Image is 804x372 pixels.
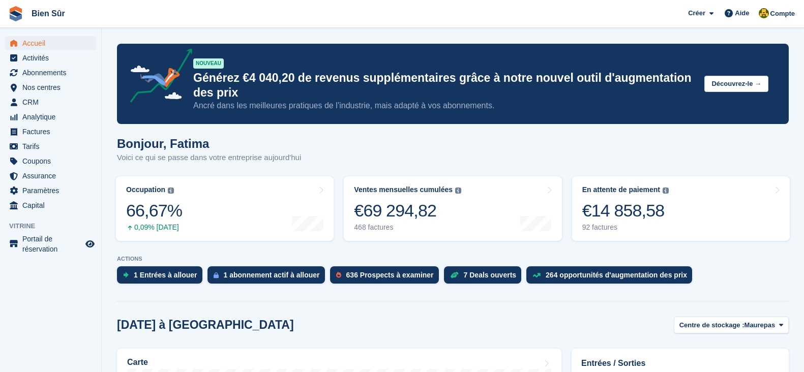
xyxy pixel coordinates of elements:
span: Paramètres [22,183,83,198]
div: 66,67% [126,200,182,221]
a: En attente de paiement €14 858,58 92 factures [572,176,790,241]
a: 636 Prospects à examiner [330,266,444,289]
a: Ventes mensuelles cumulées €69 294,82 468 factures [344,176,561,241]
span: Portail de réservation [22,234,83,254]
span: Analytique [22,110,83,124]
div: €14 858,58 [582,200,669,221]
a: 1 Entrées à allouer [117,266,207,289]
p: Ancré dans les meilleures pratiques de l’industrie, mais adapté à vos abonnements. [193,100,696,111]
a: menu [5,154,96,168]
h2: Carte [127,358,148,367]
a: menu [5,198,96,212]
img: deal-1b604bf984904fb50ccaf53a9ad4b4a5d6e5aea283cecdc64d6e3604feb123c2.svg [450,271,459,278]
p: ACTIONS [117,256,789,262]
a: menu [5,183,96,198]
img: icon-info-grey-7440780725fd019a000dd9b08b2336e03edf1995a4989e88bcd33f0948082b44.svg [663,188,669,194]
div: En attente de paiement [582,185,660,194]
a: menu [5,51,96,65]
img: move_ins_to_allocate_icon-fdf77a2bb77ea45bf5b3d319d69a93e2d87916cf1d5bf7949dd705db3b84f3ca.svg [123,272,129,278]
div: €69 294,82 [354,200,461,221]
a: menu [5,139,96,153]
span: Coupons [22,154,83,168]
span: Factures [22,125,83,139]
div: 92 factures [582,223,669,232]
a: menu [5,36,96,50]
span: Tarifs [22,139,83,153]
span: Accueil [22,36,83,50]
a: Bien Sûr [27,5,69,22]
h2: [DATE] à [GEOGRAPHIC_DATA] [117,318,294,332]
a: 264 opportunités d'augmentation des prix [526,266,697,289]
a: menu [5,95,96,109]
button: Centre de stockage : Maurepas [674,317,789,333]
div: 468 factures [354,223,461,232]
a: Boutique d'aperçu [84,238,96,250]
span: Compte [770,9,795,19]
span: Vitrine [9,221,101,231]
a: menu [5,234,96,254]
a: menu [5,66,96,80]
button: Découvrez-le → [704,76,768,92]
a: menu [5,125,96,139]
img: active_subscription_to_allocate_icon-d502201f5373d7db506a760aba3b589e785aa758c864c3986d89f69b8ff3... [214,272,219,278]
h1: Bonjour, Fatima [117,137,301,150]
span: Aide [735,8,749,18]
span: Maurepas [745,320,776,330]
img: stora-icon-8386f47178a22dfd0bd8f6a31ec36ba5ce8667c1dd55bd0f319d3a0aa187defe.svg [8,6,23,21]
a: Occupation 66,67% 0,09% [DATE] [116,176,334,241]
span: Créer [688,8,705,18]
div: Occupation [126,185,165,194]
span: Abonnements [22,66,83,80]
a: menu [5,110,96,124]
div: 7 Deals ouverts [464,271,517,279]
p: Générez €4 040,20 de revenus supplémentaires grâce à notre nouvel outil d'augmentation des prix [193,71,696,100]
div: 1 Entrées à allouer [134,271,197,279]
img: price-adjustments-announcement-icon-8257ccfd72463d97f412b2fc003d46551f7dbcb40ab6d574587a9cd5c0d94... [122,48,193,106]
a: menu [5,80,96,95]
span: Capital [22,198,83,212]
img: price_increase_opportunities-93ffe204e8149a01c8c9dc8f82e8f89637d9d84a8eef4429ea346261dce0b2c0.svg [532,273,541,277]
img: Fatima Kelaaoui [759,8,769,18]
img: icon-info-grey-7440780725fd019a000dd9b08b2336e03edf1995a4989e88bcd33f0948082b44.svg [168,188,174,194]
a: menu [5,169,96,183]
div: Ventes mensuelles cumulées [354,185,453,194]
span: CRM [22,95,83,109]
div: 1 abonnement actif à allouer [224,271,320,279]
img: prospect-51fa495bee0391a8d652442698ab0144808aea92771e9ea1ae160a38d050c398.svg [336,272,341,278]
img: icon-info-grey-7440780725fd019a000dd9b08b2336e03edf1995a4989e88bcd33f0948082b44.svg [455,188,461,194]
div: 0,09% [DATE] [126,223,182,232]
span: Assurance [22,169,83,183]
a: 1 abonnement actif à allouer [207,266,330,289]
span: Activités [22,51,83,65]
span: Nos centres [22,80,83,95]
div: NOUVEAU [193,58,224,69]
h2: Entrées / Sorties [581,357,779,369]
div: 636 Prospects à examiner [346,271,434,279]
div: 264 opportunités d'augmentation des prix [546,271,687,279]
a: 7 Deals ouverts [444,266,527,289]
span: Centre de stockage : [679,320,745,330]
p: Voici ce qui se passe dans votre entreprise aujourd'hui [117,152,301,164]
